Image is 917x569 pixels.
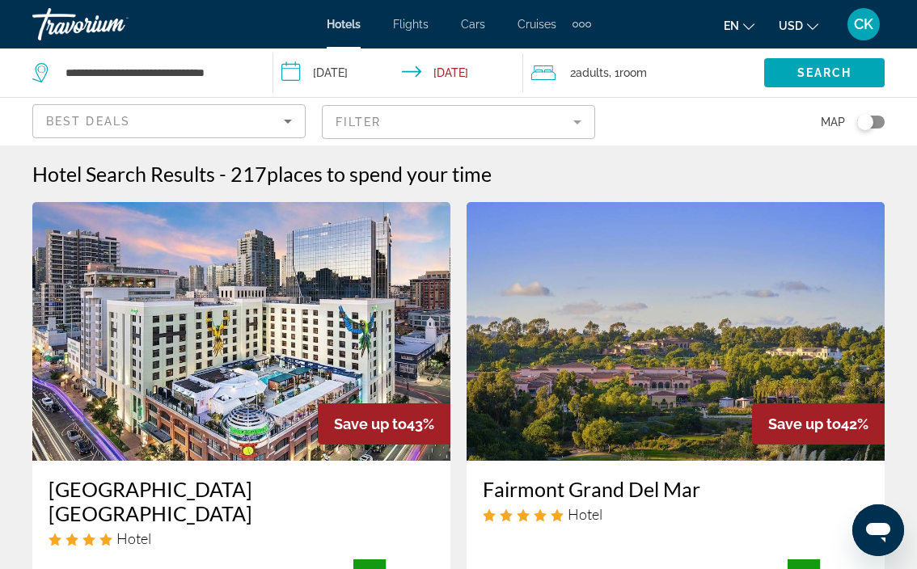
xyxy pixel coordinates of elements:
a: Cruises [518,18,556,31]
iframe: Button to launch messaging window [852,504,904,556]
span: USD [779,19,803,32]
button: Travelers: 2 adults, 0 children [523,48,764,97]
a: Cars [461,18,485,31]
span: Save up to [768,415,841,432]
button: Search [764,58,885,87]
mat-select: Sort by [46,112,292,131]
a: Hotels [327,18,361,31]
button: Extra navigation items [573,11,591,37]
span: Hotel [116,529,151,547]
button: User Menu [843,7,885,41]
button: Filter [322,104,595,140]
h2: 217 [230,162,492,186]
span: , 1 [609,61,647,84]
span: Hotel [568,505,602,523]
span: Best Deals [46,115,130,128]
a: Travorium [32,3,194,45]
span: - [219,162,226,186]
h1: Hotel Search Results [32,162,215,186]
span: 2 [570,61,609,84]
a: Flights [393,18,429,31]
a: Fairmont Grand Del Mar [483,477,868,501]
span: places to spend your time [267,162,492,186]
button: Change language [724,14,754,37]
span: Adults [576,66,609,79]
span: Search [797,66,852,79]
div: 43% [318,403,450,445]
div: 42% [752,403,885,445]
span: Room [619,66,647,79]
span: CK [854,16,873,32]
button: Change currency [779,14,818,37]
img: Hotel image [467,202,885,461]
button: Toggle map [845,115,885,129]
div: 5 star Hotel [483,505,868,523]
span: en [724,19,739,32]
div: 4 star Hotel [49,529,434,547]
span: Map [821,111,845,133]
a: [GEOGRAPHIC_DATA] [GEOGRAPHIC_DATA] [49,477,434,525]
span: Save up to [334,415,407,432]
img: Hotel image [32,202,450,461]
button: Check-in date: Dec 2, 2025 Check-out date: Dec 4, 2025 [273,48,522,97]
